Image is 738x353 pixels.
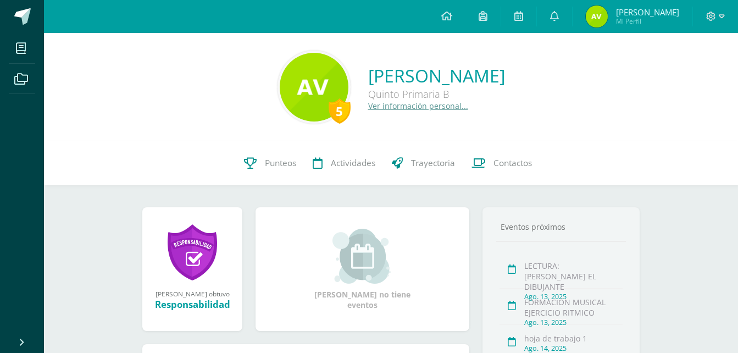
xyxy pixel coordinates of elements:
[368,64,505,87] a: [PERSON_NAME]
[616,16,679,26] span: Mi Perfil
[384,141,463,185] a: Trayectoria
[153,289,231,298] div: [PERSON_NAME] obtuvo
[368,87,505,101] div: Quinto Primaria B
[280,53,348,122] img: 50f0ac0c5154a1acff7847c8d15238e9.png
[524,261,623,292] div: LECTURA: [PERSON_NAME] EL DIBUJANTE
[236,141,304,185] a: Punteos
[308,229,418,310] div: [PERSON_NAME] no tiene eventos
[411,157,455,169] span: Trayectoria
[265,157,296,169] span: Punteos
[304,141,384,185] a: Actividades
[368,101,468,111] a: Ver información personal...
[524,333,623,344] div: hoja de trabajo 1
[493,157,532,169] span: Contactos
[524,344,623,353] div: Ago. 14, 2025
[463,141,540,185] a: Contactos
[616,7,679,18] span: [PERSON_NAME]
[329,98,351,124] div: 5
[524,318,623,327] div: Ago. 13, 2025
[332,229,392,284] img: event_small.png
[153,298,231,311] div: Responsabilidad
[496,222,626,232] div: Eventos próximos
[586,5,608,27] img: 548138aa7bf879a715e2caf3468de938.png
[331,157,375,169] span: Actividades
[524,297,623,318] div: FORMACIÓN MUSICAL  EJERCICIO RITMICO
